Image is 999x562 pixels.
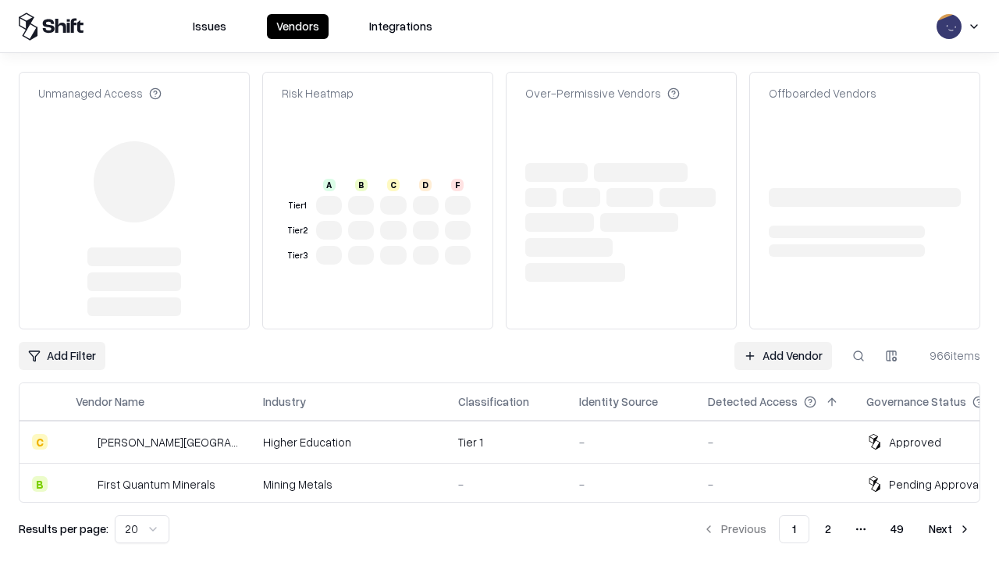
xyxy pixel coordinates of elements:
[263,434,433,450] div: Higher Education
[285,249,310,262] div: Tier 3
[285,199,310,212] div: Tier 1
[387,179,400,191] div: C
[889,434,941,450] div: Approved
[525,85,680,101] div: Over-Permissive Vendors
[282,85,354,101] div: Risk Heatmap
[98,476,215,493] div: First Quantum Minerals
[451,179,464,191] div: F
[708,393,798,410] div: Detected Access
[579,476,683,493] div: -
[812,515,844,543] button: 2
[734,342,832,370] a: Add Vendor
[878,515,916,543] button: 49
[579,393,658,410] div: Identity Source
[19,521,108,537] p: Results per page:
[918,347,980,364] div: 966 items
[419,179,432,191] div: D
[458,434,554,450] div: Tier 1
[769,85,876,101] div: Offboarded Vendors
[32,476,48,492] div: B
[32,434,48,450] div: C
[360,14,442,39] button: Integrations
[889,476,981,493] div: Pending Approval
[76,476,91,492] img: First Quantum Minerals
[76,393,144,410] div: Vendor Name
[708,476,841,493] div: -
[779,515,809,543] button: 1
[458,476,554,493] div: -
[579,434,683,450] div: -
[19,342,105,370] button: Add Filter
[919,515,980,543] button: Next
[708,434,841,450] div: -
[693,515,980,543] nav: pagination
[183,14,236,39] button: Issues
[263,476,433,493] div: Mining Metals
[263,393,306,410] div: Industry
[98,434,238,450] div: [PERSON_NAME][GEOGRAPHIC_DATA]
[38,85,162,101] div: Unmanaged Access
[458,393,529,410] div: Classification
[355,179,368,191] div: B
[866,393,966,410] div: Governance Status
[267,14,329,39] button: Vendors
[323,179,336,191] div: A
[285,224,310,237] div: Tier 2
[76,434,91,450] img: Reichman University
